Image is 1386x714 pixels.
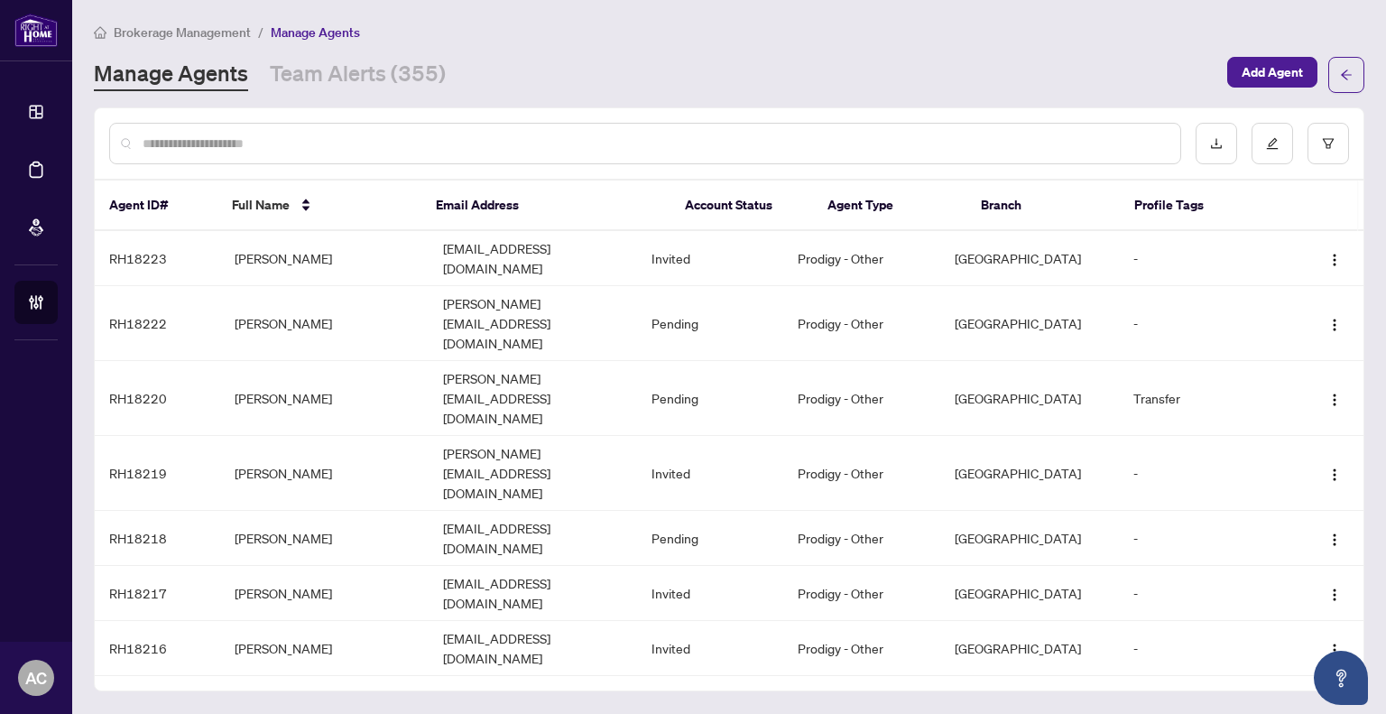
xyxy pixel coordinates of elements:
[637,286,783,361] td: Pending
[1119,566,1297,621] td: -
[220,566,429,621] td: [PERSON_NAME]
[1119,436,1297,511] td: -
[940,511,1120,566] td: [GEOGRAPHIC_DATA]
[966,181,1120,231] th: Branch
[783,566,939,621] td: Prodigy - Other
[14,14,58,47] img: logo
[1307,123,1349,164] button: filter
[670,181,814,231] th: Account Status
[1252,123,1293,164] button: edit
[1119,361,1297,436] td: Transfer
[220,361,429,436] td: [PERSON_NAME]
[1119,231,1297,286] td: -
[1322,137,1335,150] span: filter
[429,286,637,361] td: [PERSON_NAME][EMAIL_ADDRESS][DOMAIN_NAME]
[429,436,637,511] td: [PERSON_NAME][EMAIL_ADDRESS][DOMAIN_NAME]
[220,511,429,566] td: [PERSON_NAME]
[429,621,637,676] td: [EMAIL_ADDRESS][DOMAIN_NAME]
[429,231,637,286] td: [EMAIL_ADDRESS][DOMAIN_NAME]
[220,436,429,511] td: [PERSON_NAME]
[421,181,670,231] th: Email Address
[1320,524,1349,552] button: Logo
[220,286,429,361] td: [PERSON_NAME]
[1119,511,1297,566] td: -
[220,621,429,676] td: [PERSON_NAME]
[1320,384,1349,413] button: Logo
[637,436,783,511] td: Invited
[429,511,637,566] td: [EMAIL_ADDRESS][DOMAIN_NAME]
[1196,123,1237,164] button: download
[270,59,446,91] a: Team Alerts (355)
[95,181,217,231] th: Agent ID#
[25,665,47,691] span: AC
[1227,57,1317,88] button: Add Agent
[95,361,220,436] td: RH18220
[940,621,1120,676] td: [GEOGRAPHIC_DATA]
[95,566,220,621] td: RH18217
[940,566,1120,621] td: [GEOGRAPHIC_DATA]
[95,231,220,286] td: RH18223
[258,22,263,42] li: /
[429,361,637,436] td: [PERSON_NAME][EMAIL_ADDRESS][DOMAIN_NAME]
[783,621,939,676] td: Prodigy - Other
[1210,137,1223,150] span: download
[637,231,783,286] td: Invited
[783,361,939,436] td: Prodigy - Other
[1327,533,1342,547] img: Logo
[813,181,966,231] th: Agent Type
[95,436,220,511] td: RH18219
[95,511,220,566] td: RH18218
[940,436,1120,511] td: [GEOGRAPHIC_DATA]
[1320,459,1349,487] button: Logo
[940,286,1120,361] td: [GEOGRAPHIC_DATA]
[1119,621,1297,676] td: -
[783,231,939,286] td: Prodigy - Other
[1120,181,1293,231] th: Profile Tags
[95,621,220,676] td: RH18216
[637,621,783,676] td: Invited
[114,24,251,41] span: Brokerage Management
[940,231,1120,286] td: [GEOGRAPHIC_DATA]
[637,511,783,566] td: Pending
[637,361,783,436] td: Pending
[783,436,939,511] td: Prodigy - Other
[1320,244,1349,273] button: Logo
[1320,634,1349,663] button: Logo
[940,361,1120,436] td: [GEOGRAPHIC_DATA]
[1119,286,1297,361] td: -
[220,231,429,286] td: [PERSON_NAME]
[1314,651,1368,705] button: Open asap
[1320,309,1349,338] button: Logo
[217,181,421,231] th: Full Name
[1327,588,1342,602] img: Logo
[1340,69,1353,81] span: arrow-left
[1327,393,1342,407] img: Logo
[232,195,290,215] span: Full Name
[1327,468,1342,482] img: Logo
[95,286,220,361] td: RH18222
[783,286,939,361] td: Prodigy - Other
[1266,137,1279,150] span: edit
[271,24,360,41] span: Manage Agents
[1242,58,1303,87] span: Add Agent
[1327,253,1342,267] img: Logo
[1327,318,1342,332] img: Logo
[94,59,248,91] a: Manage Agents
[429,566,637,621] td: [EMAIL_ADDRESS][DOMAIN_NAME]
[783,511,939,566] td: Prodigy - Other
[94,26,106,39] span: home
[1320,579,1349,607] button: Logo
[637,566,783,621] td: Invited
[1327,643,1342,657] img: Logo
